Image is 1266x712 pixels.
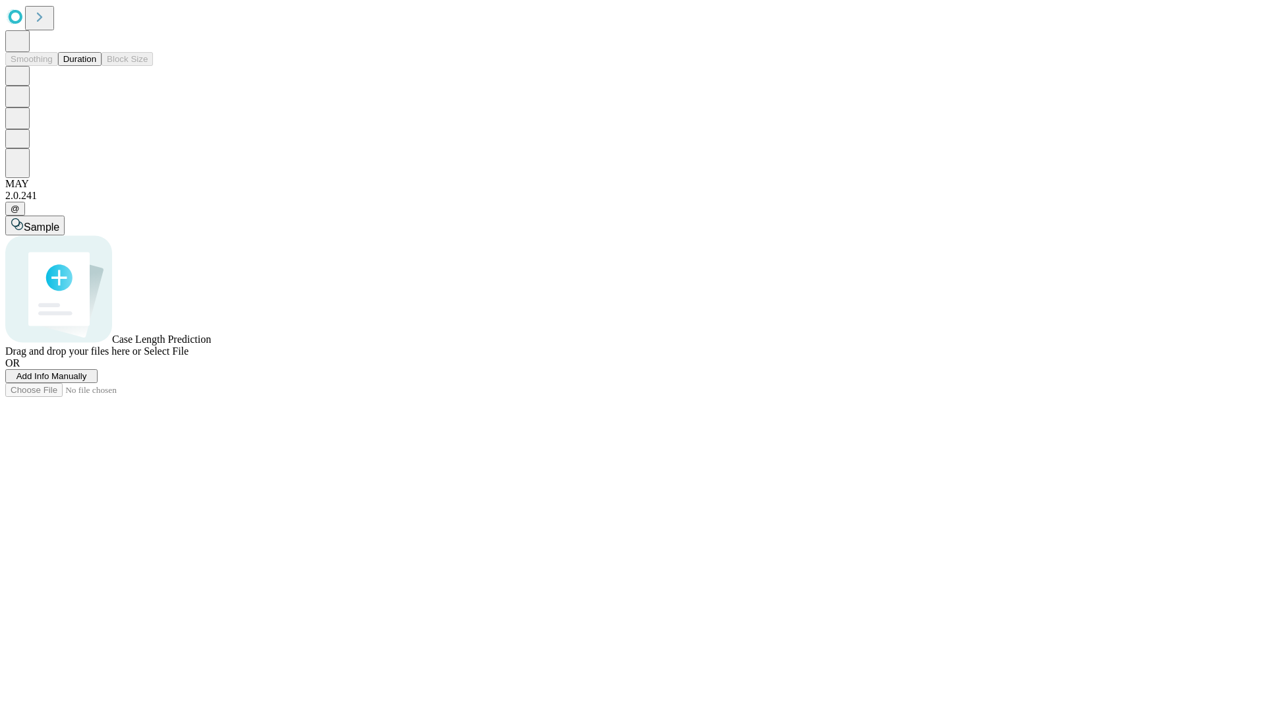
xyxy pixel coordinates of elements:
[102,52,153,66] button: Block Size
[144,345,189,357] span: Select File
[5,52,58,66] button: Smoothing
[112,334,211,345] span: Case Length Prediction
[5,369,98,383] button: Add Info Manually
[5,345,141,357] span: Drag and drop your files here or
[16,371,87,381] span: Add Info Manually
[58,52,102,66] button: Duration
[5,178,1261,190] div: MAY
[5,202,25,216] button: @
[24,222,59,233] span: Sample
[11,204,20,214] span: @
[5,357,20,369] span: OR
[5,216,65,235] button: Sample
[5,190,1261,202] div: 2.0.241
